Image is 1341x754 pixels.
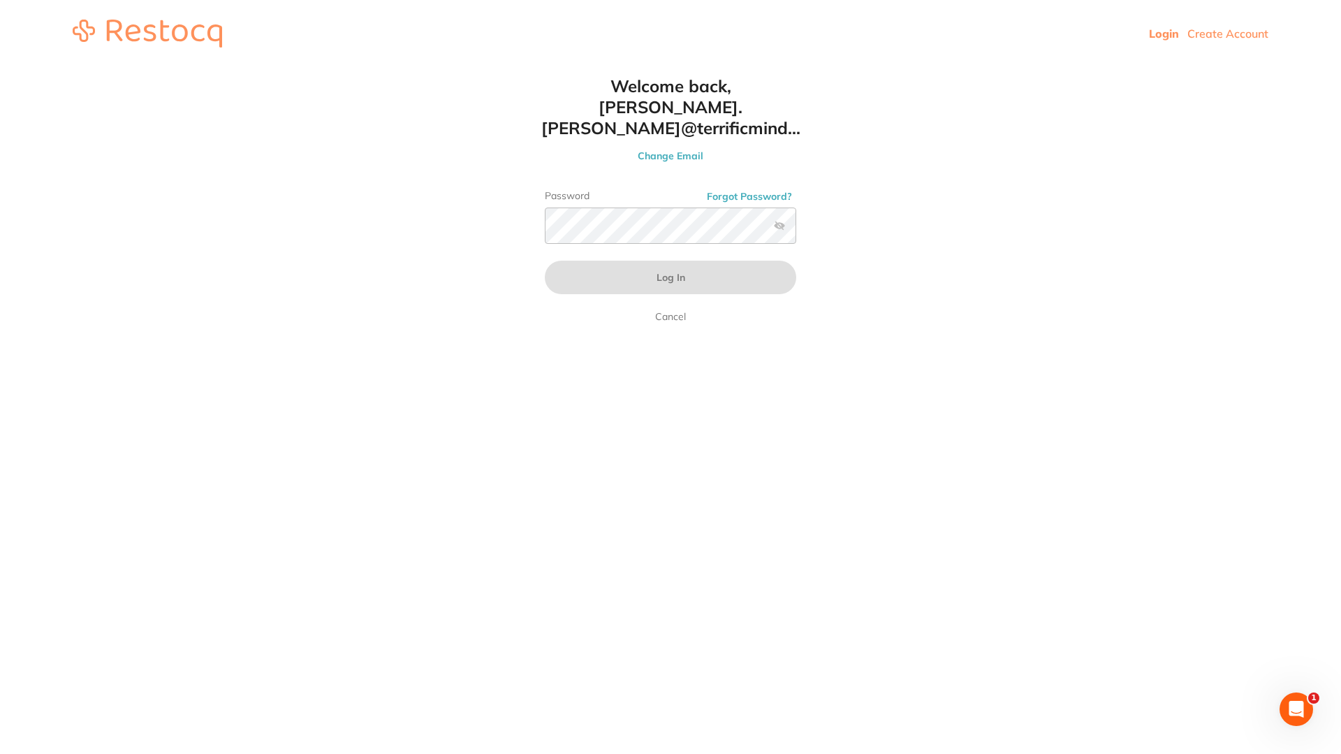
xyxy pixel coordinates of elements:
[652,308,689,325] a: Cancel
[1187,27,1268,41] a: Create Account
[517,150,824,162] button: Change Email
[545,261,796,294] button: Log In
[545,190,796,202] label: Password
[517,75,824,138] h1: Welcome back, [PERSON_NAME].[PERSON_NAME]@terrificmind...
[73,20,222,48] img: restocq_logo.svg
[1280,693,1313,726] iframe: Intercom live chat
[703,190,796,203] button: Forgot Password?
[1149,27,1179,41] a: Login
[1308,693,1319,704] span: 1
[657,271,685,284] span: Log In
